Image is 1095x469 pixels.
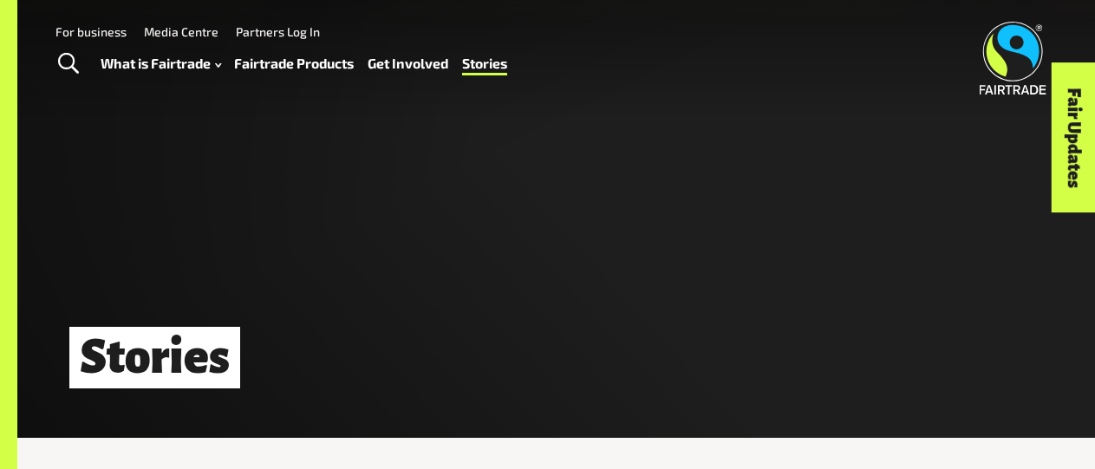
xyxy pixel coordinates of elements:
[47,42,89,86] a: Toggle Search
[236,24,320,39] a: Partners Log In
[101,51,221,75] a: What is Fairtrade
[69,327,240,388] h1: Stories
[462,51,507,75] a: Stories
[234,51,354,75] a: Fairtrade Products
[980,22,1046,94] img: Fairtrade Australia New Zealand logo
[144,24,218,39] a: Media Centre
[55,24,127,39] a: For business
[368,51,448,75] a: Get Involved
